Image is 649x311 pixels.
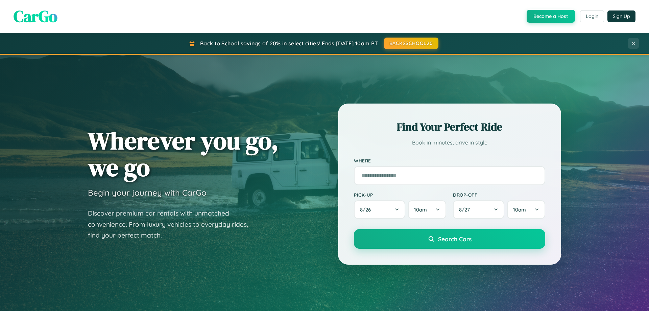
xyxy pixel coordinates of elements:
button: 8/27 [453,200,504,219]
button: 10am [507,200,545,219]
h1: Wherever you go, we go [88,127,279,181]
span: Back to School savings of 20% in select cities! Ends [DATE] 10am PT. [200,40,379,47]
button: Search Cars [354,229,545,249]
span: 8 / 26 [360,206,374,213]
button: 10am [408,200,446,219]
span: 10am [513,206,526,213]
h3: Begin your journey with CarGo [88,187,207,198]
button: BACK2SCHOOL20 [384,38,438,49]
span: 8 / 27 [459,206,473,213]
span: CarGo [14,5,57,27]
span: 10am [414,206,427,213]
label: Pick-up [354,192,446,198]
button: Sign Up [607,10,635,22]
button: Become a Host [527,10,575,23]
span: Search Cars [438,235,472,243]
p: Discover premium car rentals with unmatched convenience. From luxury vehicles to everyday rides, ... [88,208,257,241]
p: Book in minutes, drive in style [354,138,545,148]
label: Where [354,158,545,163]
button: Login [580,10,604,22]
h2: Find Your Perfect Ride [354,119,545,134]
label: Drop-off [453,192,545,198]
button: 8/26 [354,200,405,219]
